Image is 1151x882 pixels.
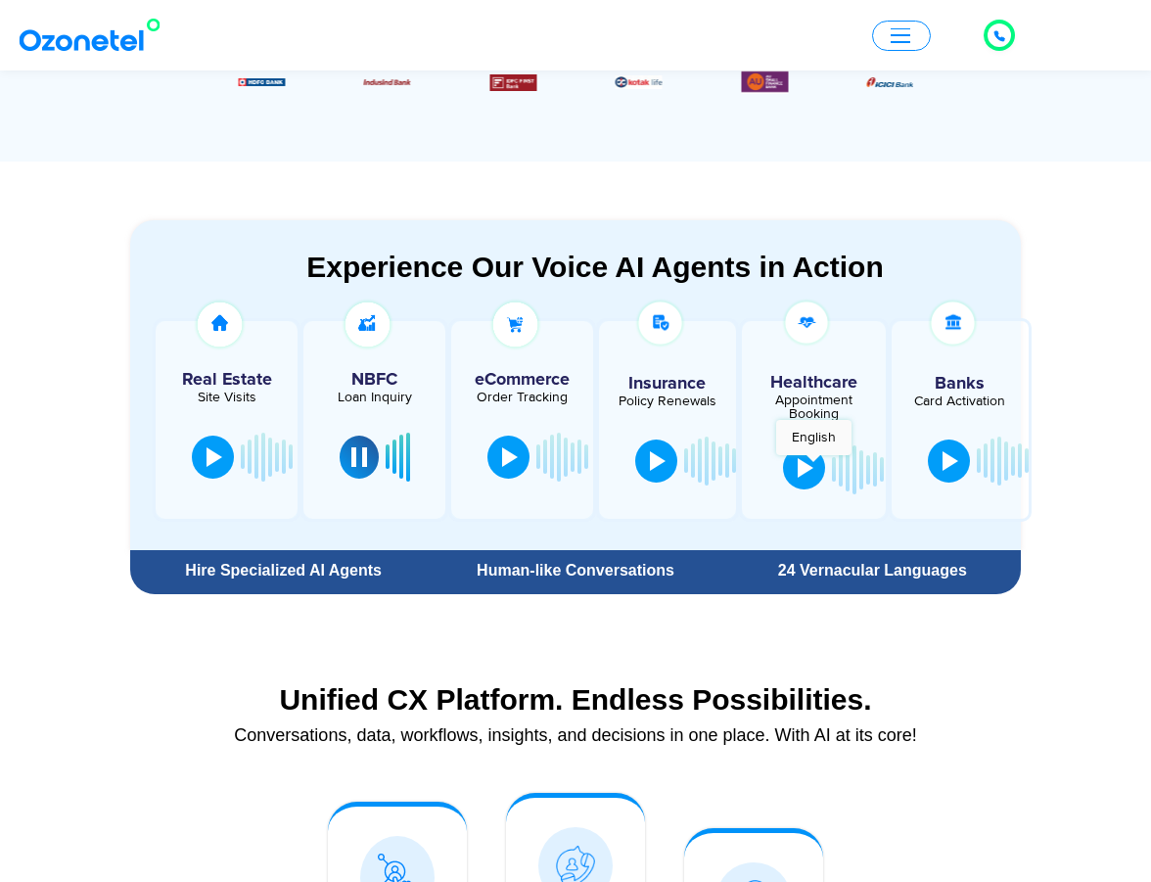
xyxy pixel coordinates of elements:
[901,375,1019,393] h5: Banks
[616,75,663,88] img: Picture26.jpg
[150,250,1040,284] div: Experience Our Voice AI Agents in Action
[741,69,788,94] div: 6 / 6
[489,70,536,93] div: 4 / 6
[461,371,583,389] h5: eCommerce
[364,79,411,84] img: Picture10.png
[140,726,1011,744] div: Conversations, data, workflows, insights, and decisions in one place. With AI at its core!
[313,391,436,404] div: Loan Inquiry
[741,70,788,94] img: Picture13.png
[238,70,285,93] div: 2 / 6
[165,371,288,389] h5: Real Estate
[616,70,663,93] div: 5 / 6
[238,69,913,94] div: Image Carousel
[609,375,726,393] h5: Insurance
[867,70,914,93] div: 1 / 6
[364,70,411,93] div: 3 / 6
[901,395,1019,408] div: Card Activation
[313,371,436,389] h5: NBFC
[165,391,288,404] div: Site Visits
[734,563,1011,579] div: 24 Vernacular Languages
[238,78,285,86] img: Picture9.png
[437,563,714,579] div: Human-like Conversations
[609,395,726,408] div: Policy Renewals
[461,391,583,404] div: Order Tracking
[867,77,914,87] img: Picture8.png
[140,682,1011,717] div: Unified CX Platform. Endless Possibilities.
[757,374,871,392] h5: Healthcare
[140,563,427,579] div: Hire Specialized AI Agents
[757,394,871,421] div: Appointment Booking
[489,74,536,91] img: Picture12.png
